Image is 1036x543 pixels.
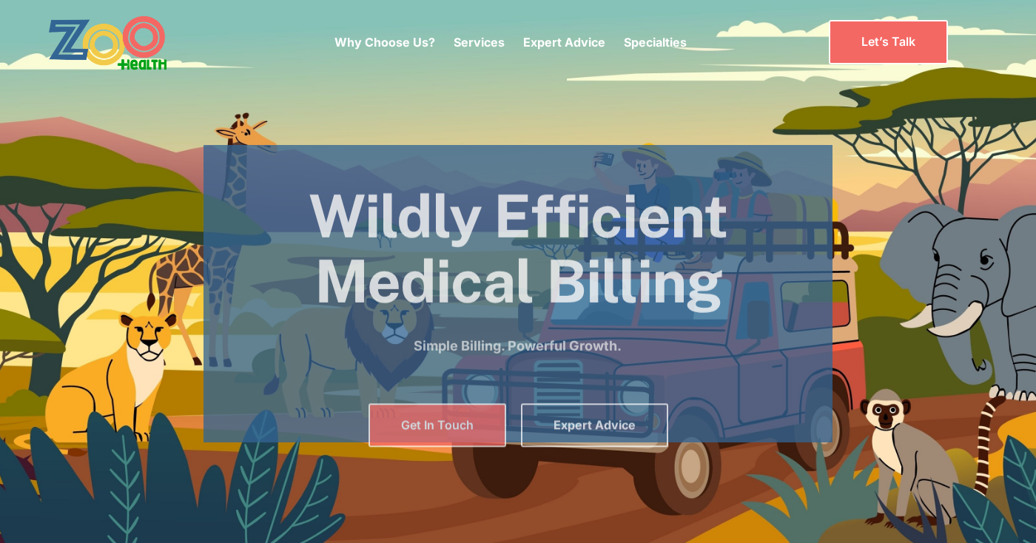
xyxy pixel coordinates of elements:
a: Get In Touch [369,403,506,447]
a: home [48,15,207,70]
p: Services [454,33,505,51]
div: Specialties [624,11,687,73]
a: Why Choose Us? [334,35,435,50]
h1: Wildly Efficient Medical Billing [203,183,833,314]
a: Specialties [624,35,687,50]
a: Let’s Talk [829,20,948,64]
strong: Simple Billing. Powerful Growth. [414,338,622,354]
div: Services [454,11,505,73]
a: Expert Advice [521,403,668,447]
a: Expert Advice [523,35,605,50]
